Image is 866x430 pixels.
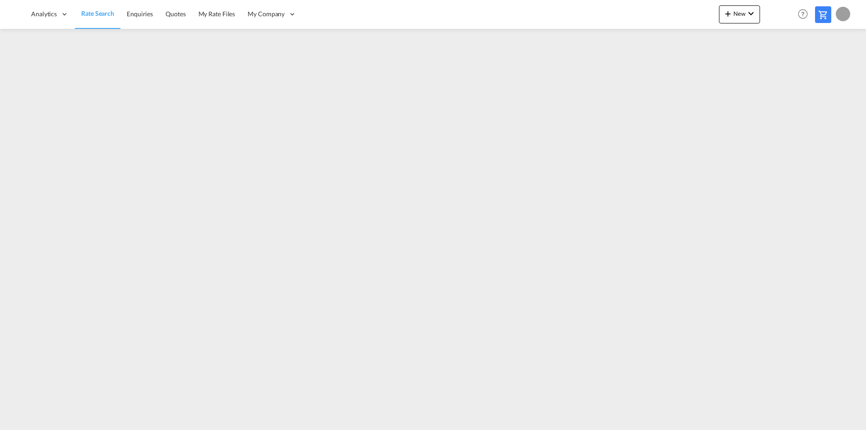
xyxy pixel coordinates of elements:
div: Help [795,6,815,23]
span: Quotes [166,10,185,18]
md-icon: icon-plus 400-fg [723,8,733,19]
span: Enquiries [127,10,153,18]
span: My Company [248,9,285,18]
span: Rate Search [81,9,114,17]
md-icon: icon-chevron-down [746,8,756,19]
span: Help [795,6,811,22]
span: New [723,10,756,17]
span: Analytics [31,9,57,18]
span: My Rate Files [198,10,235,18]
button: icon-plus 400-fgNewicon-chevron-down [719,5,760,23]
